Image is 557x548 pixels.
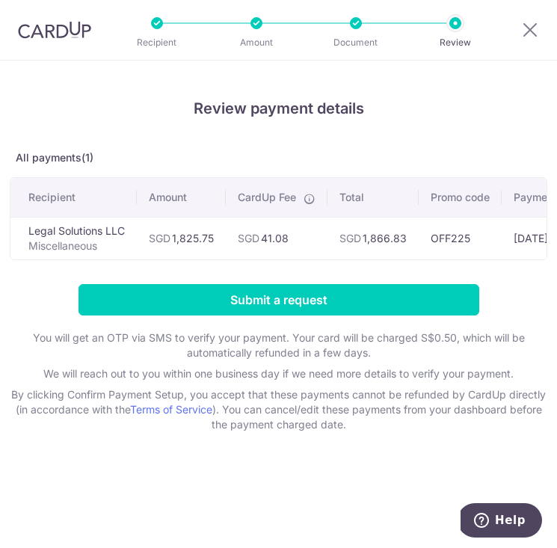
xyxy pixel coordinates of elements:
[149,232,170,244] span: SGD
[326,35,386,50] p: Document
[419,217,502,259] td: OFF225
[10,217,137,259] td: Legal Solutions LLC
[10,366,547,381] p: We will reach out to you within one business day if we need more details to verify your payment.
[425,35,485,50] p: Review
[18,21,91,39] img: CardUp
[238,190,296,205] span: CardUp Fee
[10,330,547,360] p: You will get an OTP via SMS to verify your payment. Your card will be charged S$0.50, which will ...
[327,178,419,217] th: Total
[10,96,547,120] h4: Review payment details
[327,217,419,259] td: 1,866.83
[137,217,226,259] td: 1,825.75
[226,217,327,259] td: 41.08
[461,503,542,541] iframe: Opens a widget where you can find more information
[339,232,361,244] span: SGD
[238,232,259,244] span: SGD
[10,387,547,432] p: By clicking Confirm Payment Setup, you accept that these payments cannot be refunded by CardUp di...
[28,238,125,253] p: Miscellaneous
[10,150,547,165] p: All payments(1)
[227,35,286,50] p: Amount
[127,35,187,50] p: Recipient
[137,178,226,217] th: Amount
[79,284,479,315] input: Submit a request
[130,403,212,416] a: Terms of Service
[419,178,502,217] th: Promo code
[10,178,137,217] th: Recipient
